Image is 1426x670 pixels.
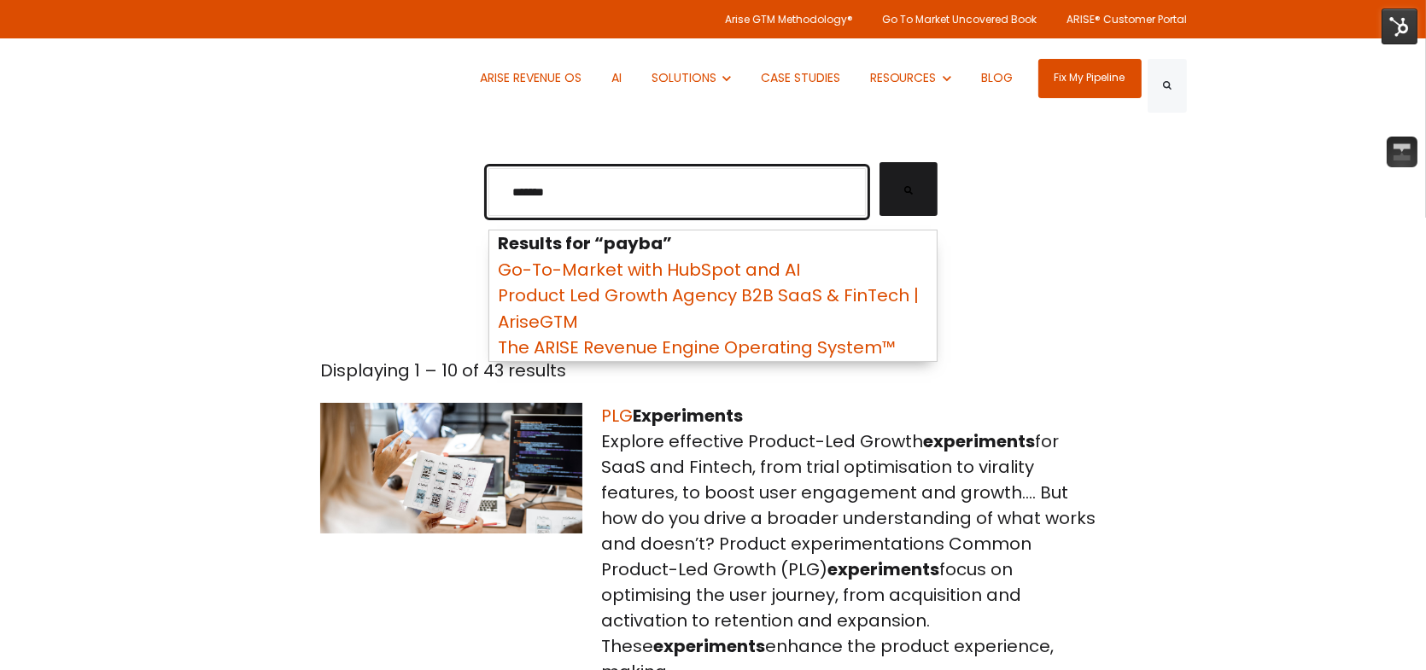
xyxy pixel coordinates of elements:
a: The ARISE Revenue Engine Operating System™ [489,335,938,361]
a: BLOG [968,38,1026,118]
div: Domain Overview [65,101,153,112]
img: website_grey.svg [27,44,41,58]
a: PLGExperiments [601,404,743,428]
li: Results for “payba” [489,230,938,257]
span: RESOURCES [870,69,937,86]
a: CASE STUDIES [748,38,853,118]
a: ARISE REVENUE OS [467,38,594,118]
nav: Desktop navigation [467,38,1025,118]
img: ARISE GTM logo (1) white [239,59,274,97]
span: experiments [827,557,939,581]
span: SOLUTIONS [652,69,716,86]
img: tab_domain_overview_orange.svg [46,99,60,113]
span: experiments [653,634,765,658]
img: logo_orange.svg [27,27,41,41]
div: v 4.0.25 [48,27,84,41]
a: AI [599,38,634,118]
div: Domain: [DOMAIN_NAME] [44,44,188,58]
img: tab_keywords_by_traffic_grey.svg [170,99,184,113]
input: This is a search field with an auto-suggest feature attached. [488,168,866,216]
a: Go-To-Market with HubSpot and AI [489,257,938,283]
button: Search [1148,59,1187,113]
span: Experiments [633,404,743,428]
p: Displaying 1 – 10 of 43 results [320,358,1106,383]
hnan: PLG [601,404,743,428]
a: Product Led Growth Agency B2B SaaS & FinTech | AriseGTM [489,283,938,335]
span: experiments [923,429,1035,453]
ul: term [488,230,938,362]
div: Keywords by Traffic [189,101,288,112]
a: Fix My Pipeline [1038,59,1142,98]
img: HubSpot Tools Menu Toggle [1382,9,1417,44]
button: Search [880,162,938,216]
button: SOLUTIONS [639,38,744,118]
button: RESOURCES [857,38,964,118]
